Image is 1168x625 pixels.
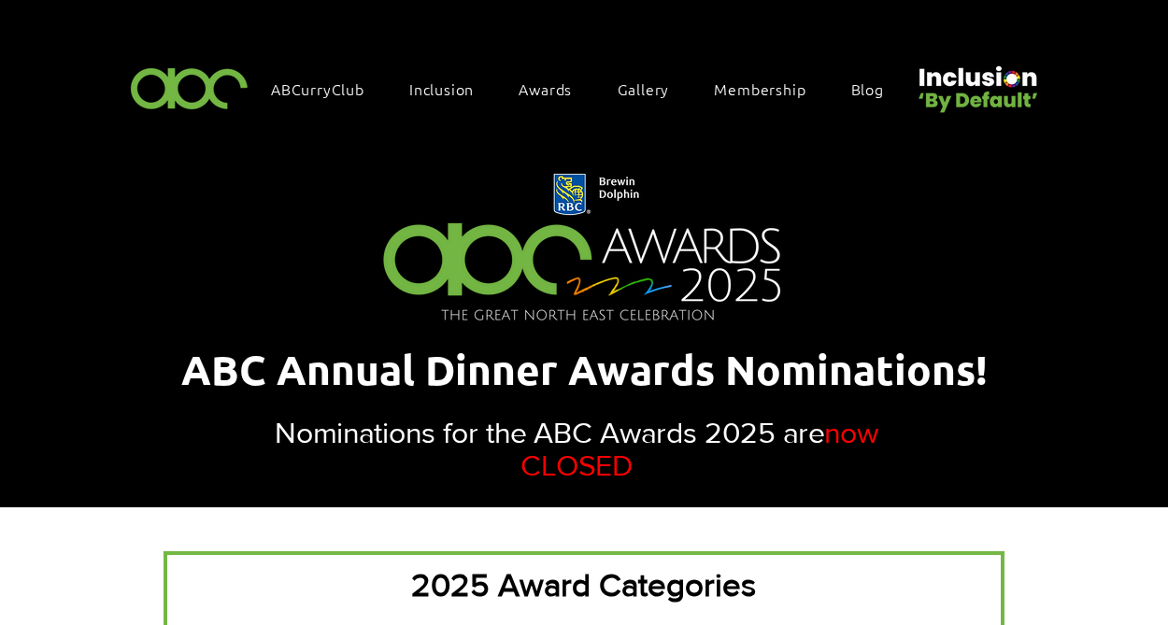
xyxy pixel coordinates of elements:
nav: Site [262,69,912,108]
span: Inclusion [409,78,474,99]
span: now CLOSED [520,416,878,481]
span: ABC Annual Dinner Awards Nominations! [181,344,988,395]
span: Membership [714,78,805,99]
span: ABCurryClub [271,78,364,99]
span: Gallery [618,78,670,99]
a: Gallery [608,69,698,108]
img: Northern Insights Double Pager Apr 2025.png [359,148,808,350]
span: Blog [851,78,884,99]
a: Blog [842,69,912,108]
a: Membership [705,69,833,108]
span: 2025 Award Categories [411,567,756,603]
div: Awards [509,69,600,108]
span: Awards [519,78,572,99]
span: Nominations for the ABC Awards 2025 are [275,416,824,448]
img: Untitled design (22).png [912,50,1041,115]
img: ABC-Logo-Blank-Background-01-01-2.png [125,60,254,115]
div: Inclusion [400,69,502,108]
a: ABCurryClub [262,69,392,108]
